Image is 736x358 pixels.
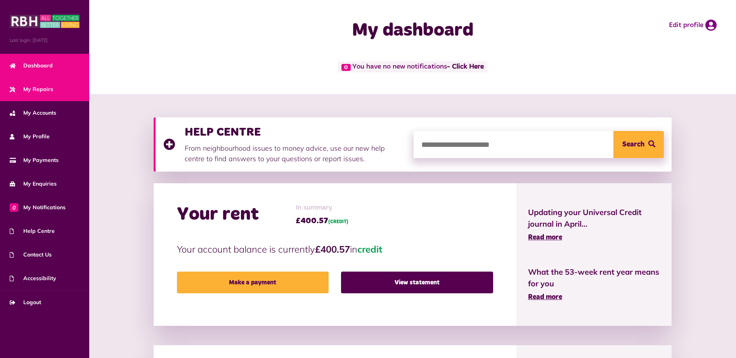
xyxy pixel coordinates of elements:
[177,272,329,293] a: Make a payment
[10,227,55,235] span: Help Centre
[528,234,562,241] span: Read more
[10,203,18,212] span: 0
[447,64,484,71] a: - Click Here
[341,272,493,293] a: View statement
[10,203,66,212] span: My Notifications
[341,64,351,71] span: 0
[528,207,660,243] a: Updating your Universal Credit journal in April... Read more
[10,156,59,164] span: My Payments
[328,220,348,224] span: (CREDIT)
[10,85,53,93] span: My Repairs
[315,243,350,255] strong: £400.57
[357,243,382,255] span: credit
[528,207,660,230] span: Updating your Universal Credit journal in April...
[10,274,56,282] span: Accessibility
[622,131,644,158] span: Search
[177,203,259,226] h2: Your rent
[528,266,660,303] a: What the 53-week rent year means for you Read more
[259,19,567,42] h1: My dashboard
[185,143,406,164] p: From neighbourhood issues to money advice, use our new help centre to find answers to your questi...
[338,61,487,72] span: You have no new notifications
[296,215,348,227] span: £400.57
[669,19,717,31] a: Edit profile
[296,203,348,213] span: In summary
[10,109,56,117] span: My Accounts
[10,133,50,141] span: My Profile
[10,62,53,70] span: Dashboard
[10,251,52,259] span: Contact Us
[10,37,80,44] span: Last login: [DATE]
[10,14,80,29] img: MyRBH
[10,180,57,188] span: My Enquiries
[613,131,664,158] button: Search
[185,125,406,139] h3: HELP CENTRE
[10,298,41,306] span: Logout
[177,242,493,256] p: Your account balance is currently in
[528,294,562,301] span: Read more
[528,266,660,289] span: What the 53-week rent year means for you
